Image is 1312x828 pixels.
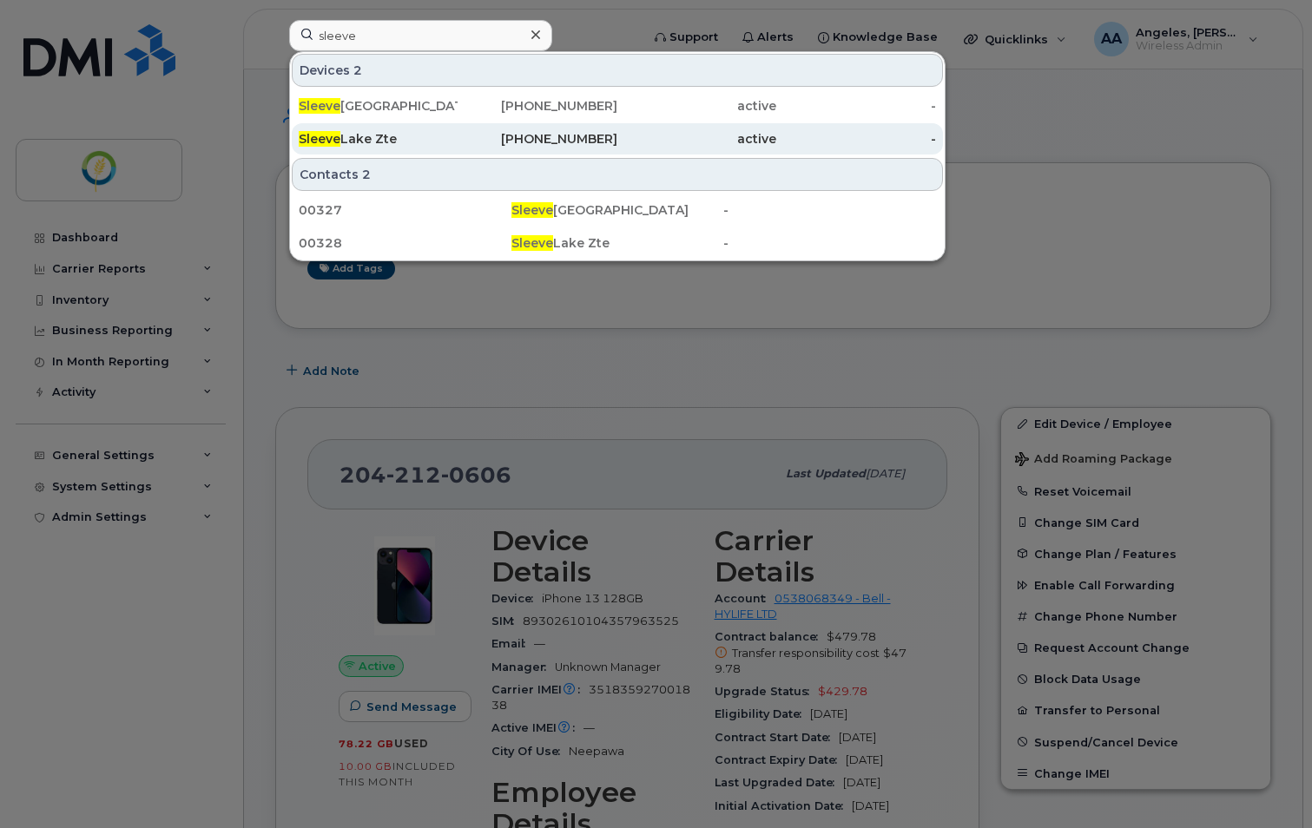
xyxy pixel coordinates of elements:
div: [GEOGRAPHIC_DATA] [511,201,724,219]
div: Lake Zte [299,130,458,148]
div: - [723,201,936,219]
a: 00328SleeveLake Zte- [292,227,943,259]
span: Sleeve [299,98,340,114]
div: [PHONE_NUMBER] [458,97,616,115]
a: 00327Sleeve[GEOGRAPHIC_DATA]- [292,194,943,226]
div: 00328 [299,234,511,252]
div: - [723,234,936,252]
a: SleeveLake Zte[PHONE_NUMBER]active- [292,123,943,154]
div: [GEOGRAPHIC_DATA] [299,97,458,115]
span: Sleeve [299,131,340,147]
div: [PHONE_NUMBER] [458,130,616,148]
div: Contacts [292,158,943,191]
span: 2 [362,166,371,183]
div: active [617,130,776,148]
div: 00327 [299,201,511,219]
a: Sleeve[GEOGRAPHIC_DATA][PHONE_NUMBER]active- [292,90,943,122]
div: Lake Zte [511,234,724,252]
span: 2 [353,62,362,79]
div: Devices [292,54,943,87]
span: Sleeve [511,202,553,218]
div: - [776,130,935,148]
div: active [617,97,776,115]
span: Sleeve [511,235,553,251]
div: - [776,97,935,115]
